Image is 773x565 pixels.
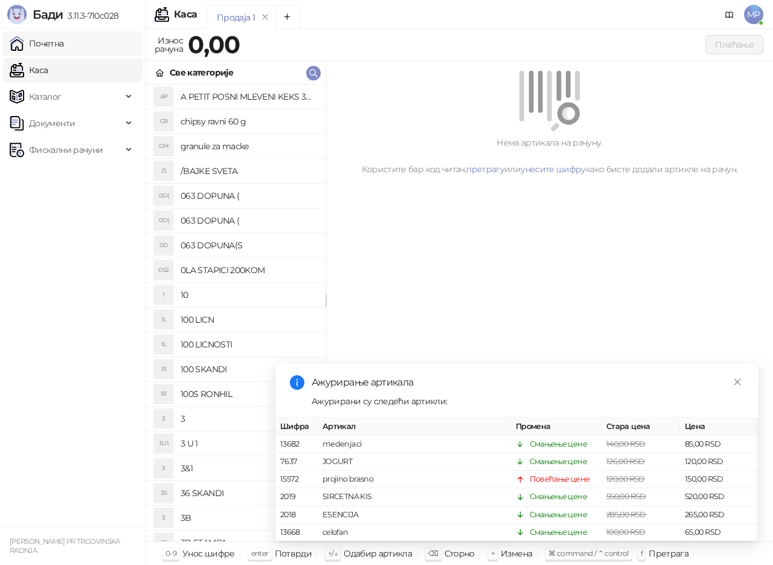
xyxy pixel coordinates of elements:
[181,508,316,528] h4: 3B
[680,418,759,436] th: Цена
[154,236,173,255] div: 0D
[606,475,645,484] span: 120,00 RSD
[181,285,316,305] h4: 10
[174,10,197,19] div: Каса
[154,384,173,404] div: 1R
[146,85,326,541] div: grid
[154,87,173,106] div: AP
[181,137,316,156] h4: granule za macke
[154,360,173,379] div: 1S
[548,549,629,558] span: ⌘ command / ⌃ control
[521,164,586,175] a: унесите шифру
[29,111,75,135] span: Документи
[501,546,532,561] div: Измена
[731,375,744,389] a: Close
[680,524,759,541] td: 65,00 RSD
[181,409,316,428] h4: 3
[530,491,587,503] div: Смањење цене
[275,506,318,524] td: 2018
[680,506,759,524] td: 265,00 RSD
[10,537,120,555] small: [PERSON_NAME] PR TRGOVINSKA RADNJA
[530,438,587,450] div: Смањење цене
[312,375,744,390] div: Ажурирање артикала
[444,546,475,561] div: Сторно
[154,186,173,205] div: 0D(
[275,418,318,436] th: Шифра
[251,549,269,558] span: enter
[10,58,48,82] a: Каса
[318,489,511,506] td: SIRCETNA KIS
[181,360,316,379] h4: 100 SKANDI
[530,474,590,486] div: Повећање цене
[154,434,173,453] div: 3U1
[606,457,645,466] span: 126,00 RSD
[680,471,759,489] td: 150,00 RSD
[428,549,438,558] span: ⌫
[530,526,587,538] div: Смањење цене
[152,33,185,57] div: Износ рачуна
[344,546,412,561] div: Одабир артикла
[154,335,173,354] div: 1L
[181,260,316,280] h4: 0LA STAPICI 200KOM
[181,236,316,255] h4: 063 DOPUNA(S
[275,5,300,29] button: Add tab
[649,546,688,561] div: Претрага
[705,35,763,54] button: Плаћање
[680,453,759,471] td: 120,00 RSD
[181,186,316,205] h4: 063 DOPUNA (
[641,549,643,558] span: f
[181,211,316,230] h4: 063 DOPUNA (
[165,549,176,558] span: 0-9
[257,12,273,22] button: remove
[491,549,495,558] span: +
[181,310,316,329] h4: 100 LICN
[318,471,511,489] td: projino brasno
[181,384,316,404] h4: 100S RONHIL
[606,492,646,502] span: 550,00 RSD
[154,260,173,280] div: 0S2
[530,509,587,521] div: Смањење цене
[275,524,318,541] td: 13668
[318,453,511,471] td: JOGURT
[466,164,504,175] a: претрагу
[154,459,173,478] div: 3
[318,436,511,453] td: medenjaci
[154,161,173,181] div: /S
[530,456,587,468] div: Смањење цене
[275,453,318,471] td: 7637
[29,138,103,162] span: Фискални рачуни
[290,375,304,390] span: info-circle
[154,533,173,552] div: 3S
[10,31,64,56] a: Почетна
[733,378,742,386] span: close
[181,112,316,131] h4: chipsy ravni 60 g
[275,471,318,489] td: 15572
[318,418,511,436] th: Артикал
[181,161,316,181] h4: /BAJKE SVETA
[744,5,763,24] span: MP
[606,528,646,537] span: 100,00 RSD
[182,546,235,561] div: Унос шифре
[181,483,316,503] h4: 36 SKANDI
[680,489,759,506] td: 520,00 RSD
[341,136,759,176] div: Нема артикала на рачуну. Користите бар код читач, или како бисте додали артикле на рачун.
[275,489,318,506] td: 2019
[606,439,646,448] span: 140,00 RSD
[511,418,601,436] th: Промена
[33,7,63,22] span: Бади
[606,510,646,519] span: 285,00 RSD
[188,30,240,59] strong: 0,00
[312,395,744,408] div: Ажурирани су следећи артикли:
[7,5,27,24] img: Logo
[275,436,318,453] td: 13682
[601,418,680,436] th: Стара цена
[154,137,173,156] div: GM
[154,310,173,329] div: 1L
[680,436,759,453] td: 85,00 RSD
[29,85,62,109] span: Каталог
[63,10,118,21] span: 3.11.3-710c028
[181,87,316,106] h4: A PETIT POSNI MLEVENI KEKS 300G
[318,506,511,524] td: ESENCIJA
[328,549,338,558] span: ↑/↓
[181,335,316,354] h4: 100 LICNOSTI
